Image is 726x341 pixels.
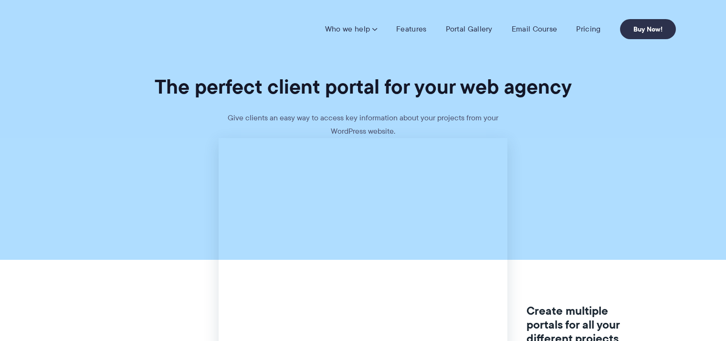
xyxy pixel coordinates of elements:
p: Give clients an easy way to access key information about your projects from your WordPress website. [220,111,506,138]
a: Pricing [576,24,600,34]
a: Portal Gallery [446,24,493,34]
a: Email Course [512,24,558,34]
a: Features [396,24,426,34]
a: Who we help [325,24,377,34]
a: Buy Now! [620,19,676,39]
